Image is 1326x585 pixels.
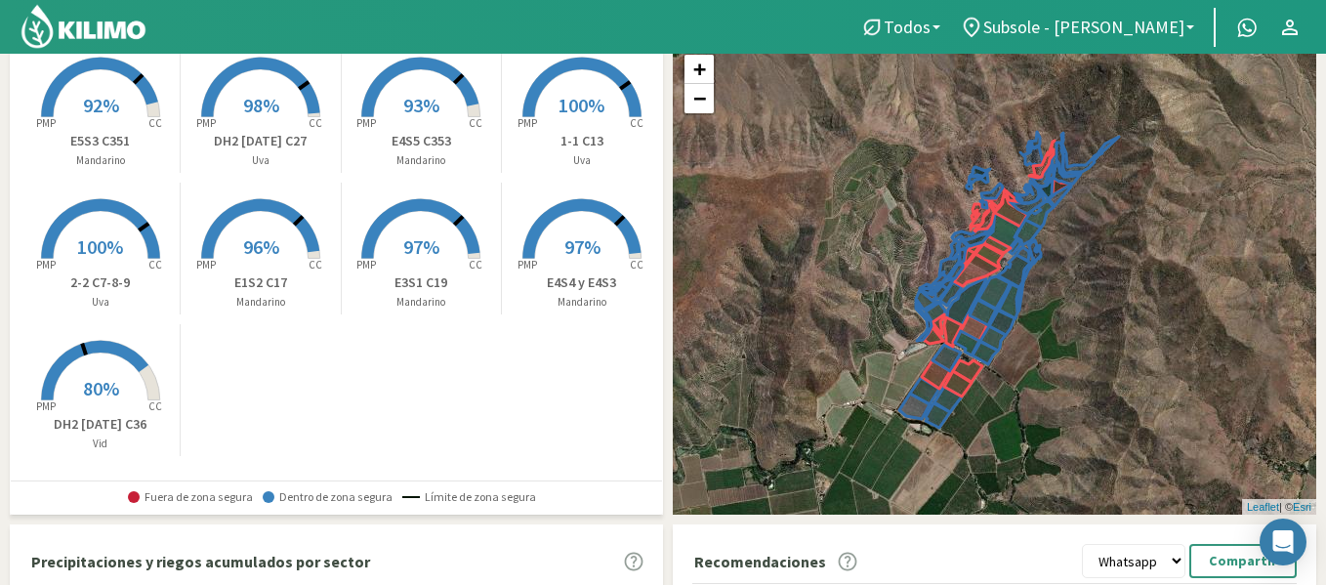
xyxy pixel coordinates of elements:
[564,234,601,259] span: 97%
[196,116,216,130] tspan: PMP
[181,152,340,169] p: Uva
[263,490,393,504] span: Dentro de zona segura
[684,84,714,113] a: Zoom out
[181,131,340,151] p: DH2 [DATE] C27
[403,93,439,117] span: 93%
[21,152,180,169] p: Mandarino
[21,436,180,452] p: Vid
[342,294,501,311] p: Mandarino
[402,490,536,504] span: Límite de zona segura
[502,294,662,311] p: Mandarino
[309,258,322,272] tspan: CC
[77,234,123,259] span: 100%
[1247,501,1279,513] a: Leaflet
[469,116,482,130] tspan: CC
[469,258,482,272] tspan: CC
[502,152,662,169] p: Uva
[403,234,439,259] span: 97%
[196,258,216,272] tspan: PMP
[181,272,340,293] p: E1S2 C17
[884,17,931,37] span: Todos
[243,93,279,117] span: 98%
[309,116,322,130] tspan: CC
[1189,544,1297,578] button: Compartir
[35,258,55,272] tspan: PMP
[342,152,501,169] p: Mandarino
[83,376,119,400] span: 80%
[1209,550,1277,572] p: Compartir
[684,55,714,84] a: Zoom in
[181,294,340,311] p: Mandarino
[243,234,279,259] span: 96%
[21,414,180,435] p: DH2 [DATE] C36
[694,550,826,573] p: Recomendaciones
[148,258,162,272] tspan: CC
[35,399,55,413] tspan: PMP
[559,93,604,117] span: 100%
[356,116,376,130] tspan: PMP
[518,116,537,130] tspan: PMP
[502,131,662,151] p: 1-1 C13
[342,131,501,151] p: E4S5 C353
[83,93,119,117] span: 92%
[1242,499,1316,516] div: | ©
[630,258,643,272] tspan: CC
[31,550,370,573] p: Precipitaciones y riegos acumulados por sector
[148,116,162,130] tspan: CC
[35,116,55,130] tspan: PMP
[1260,519,1306,565] div: Open Intercom Messenger
[983,17,1184,37] span: Subsole - [PERSON_NAME]
[502,272,662,293] p: E4S4 y E4S3
[630,116,643,130] tspan: CC
[128,490,253,504] span: Fuera de zona segura
[148,399,162,413] tspan: CC
[518,258,537,272] tspan: PMP
[356,258,376,272] tspan: PMP
[21,131,180,151] p: E5S3 C351
[20,3,147,50] img: Kilimo
[1293,501,1311,513] a: Esri
[342,272,501,293] p: E3S1 C19
[21,294,180,311] p: Uva
[21,272,180,293] p: 2-2 C7-8-9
